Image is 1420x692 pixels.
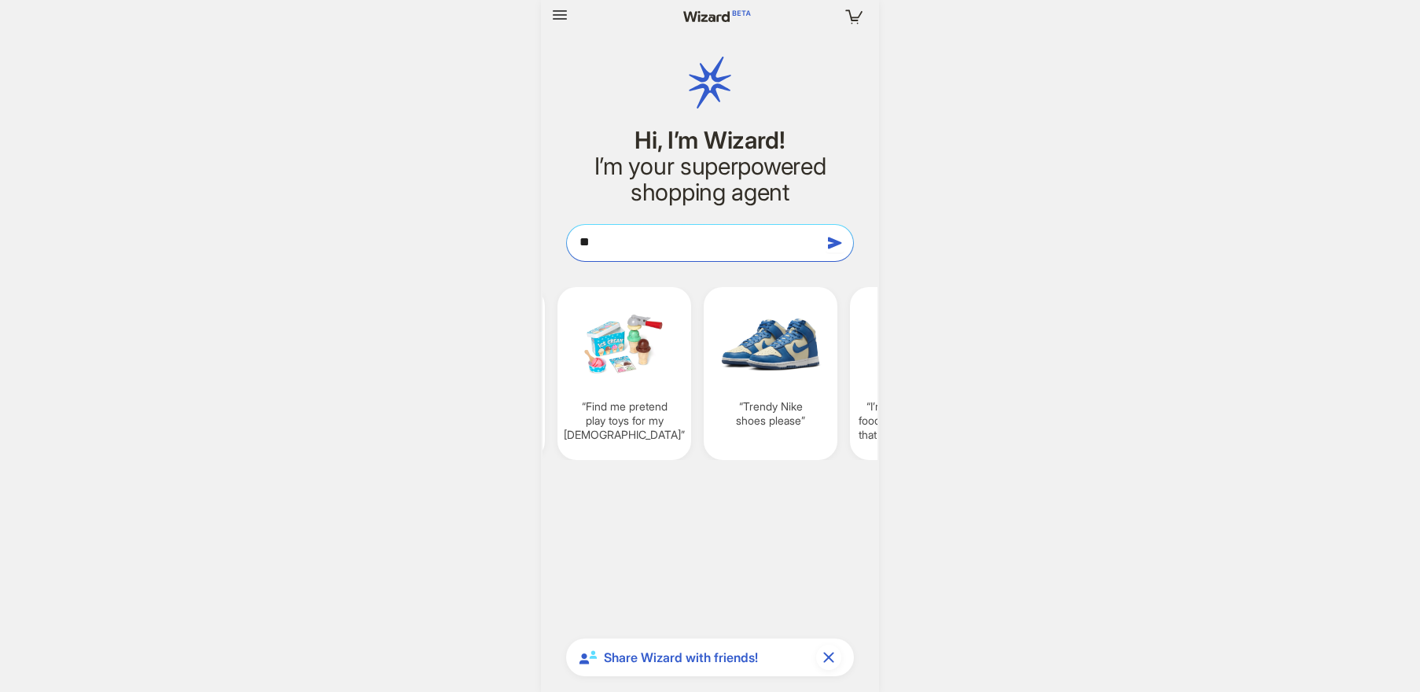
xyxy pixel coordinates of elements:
[566,127,854,153] h1: Hi, I’m Wizard!
[850,287,984,460] div: I’m looking for glass food storage containers that can go in the oven
[566,153,854,205] h2: I’m your superpowered shopping agent
[856,296,977,387] img: I'm%20looking%20for%20glass%20food%20storage%20containers%20that%20can%20go%20in%20the%20oven-8aa...
[566,639,854,676] div: Share Wizard with friends!
[604,650,810,666] span: Share Wizard with friends!
[856,399,977,443] q: I’m looking for glass food storage containers that can go in the oven
[564,399,685,443] q: Find me pretend play toys for my [DEMOGRAPHIC_DATA]
[557,287,691,460] div: Find me pretend play toys for my [DEMOGRAPHIC_DATA]
[704,287,837,460] div: Trendy Nike shoes please
[564,296,685,387] img: Find%20me%20pretend%20play%20toys%20for%20my%203yr%20old-5ad6069d.png
[710,296,831,387] img: Trendy%20Nike%20shoes%20please-499f93c8.png
[710,399,831,428] q: Trendy Nike shoes please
